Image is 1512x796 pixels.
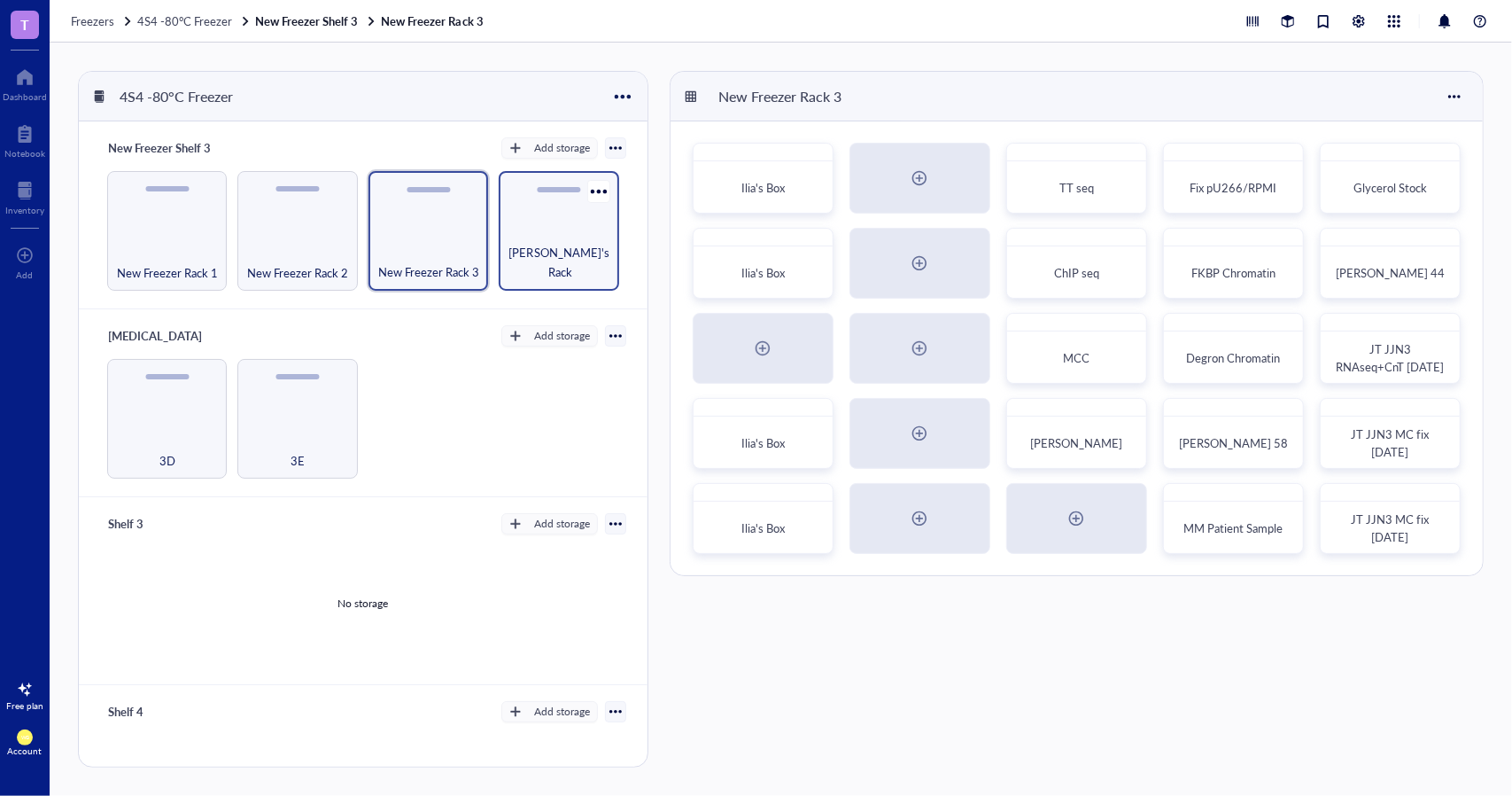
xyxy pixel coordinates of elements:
div: Add storage [534,704,590,720]
div: [MEDICAL_DATA] [100,324,210,348]
span: FKBP Chromatin [1191,264,1276,281]
button: Add storage [501,137,598,159]
button: Add storage [501,325,598,347]
div: Inventory [5,205,44,215]
a: Notebook [4,120,45,159]
span: ChIP seq [1054,264,1099,281]
span: 4S4 -80°C Freezer [137,12,232,29]
div: 4S4 -80°C Freezer [112,82,241,112]
div: New Freezer Shelf 3 [100,136,219,160]
div: Account [8,745,43,756]
span: New Freezer Rack 3 [378,262,479,282]
a: Dashboard [3,63,47,102]
a: 4S4 -80°C Freezer [137,13,252,29]
span: Fix pU266/RPMI [1190,179,1276,196]
a: Inventory [5,176,44,215]
div: Shelf 3 [100,511,206,536]
div: Add [17,269,34,280]
span: [PERSON_NAME] [1030,434,1122,451]
div: No storage [337,596,388,612]
button: Add storage [501,513,598,535]
span: [PERSON_NAME] 44 [1336,264,1445,281]
span: [PERSON_NAME] 58 [1179,434,1288,451]
span: Freezers [71,12,114,29]
span: 3D [159,451,175,471]
span: [PERSON_NAME]'s Rack [508,243,609,282]
span: Ilia's Box [741,179,785,196]
span: T [20,13,29,35]
div: Dashboard [3,91,47,102]
span: Glycerol Stock [1353,179,1427,196]
div: Add storage [534,140,590,156]
div: Free plan [6,700,43,711]
span: New Freezer Rack 2 [247,263,348,283]
div: Notebook [4,148,45,159]
div: New Freezer Rack 3 [710,82,849,112]
span: Ilia's Box [741,434,785,451]
span: New Freezer Rack 1 [117,263,218,283]
a: Freezers [71,13,134,29]
span: MM Patient Sample [1183,519,1283,536]
span: WG [20,735,28,741]
span: JT JJN3 RNAseq+CnT [DATE] [1336,340,1444,375]
span: TT seq [1059,179,1094,196]
span: JT JJN3 MC fix [DATE] [1351,511,1431,545]
span: MCC [1063,349,1089,366]
span: Degron Chromatin [1186,349,1280,366]
span: Ilia's Box [741,264,785,281]
span: Ilia's Box [741,519,785,536]
div: Add storage [534,328,590,344]
span: JT JJN3 MC fix [DATE] [1351,425,1431,460]
div: Add storage [534,516,590,532]
span: 3E [291,451,305,471]
a: New Freezer Shelf 3New Freezer Rack 3 [255,13,486,29]
div: Shelf 4 [100,699,206,724]
button: Add storage [501,701,598,722]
